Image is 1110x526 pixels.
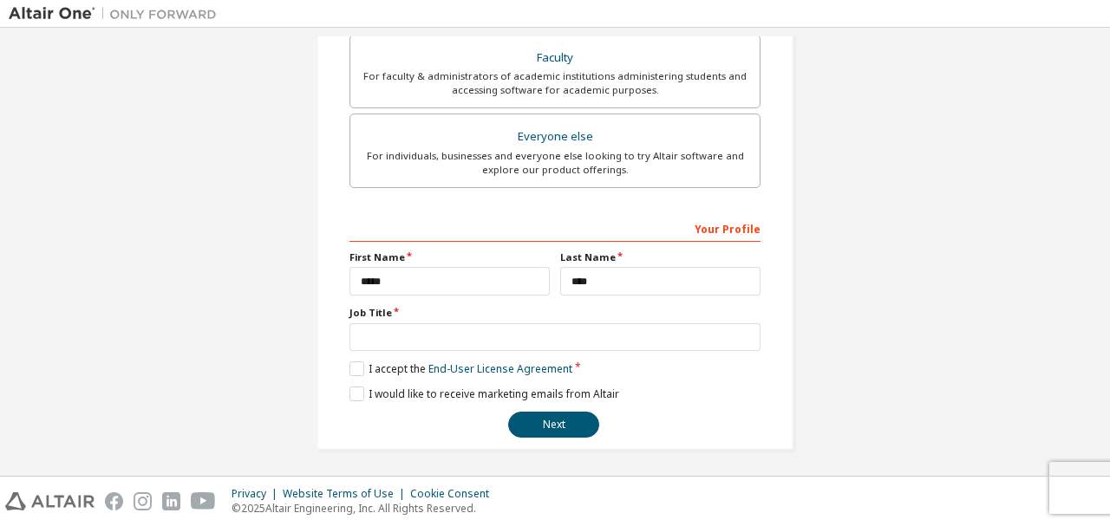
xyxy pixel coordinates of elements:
div: Faculty [361,46,749,70]
img: instagram.svg [134,492,152,510]
label: Job Title [349,306,761,320]
div: Cookie Consent [410,487,499,501]
img: youtube.svg [191,492,216,510]
div: Privacy [232,487,283,501]
label: I would like to receive marketing emails from Altair [349,386,619,401]
p: © 2025 Altair Engineering, Inc. All Rights Reserved. [232,501,499,516]
div: For faculty & administrators of academic institutions administering students and accessing softwa... [361,69,749,97]
div: Website Terms of Use [283,487,410,501]
div: For individuals, businesses and everyone else looking to try Altair software and explore our prod... [361,149,749,177]
img: linkedin.svg [162,492,180,510]
button: Next [508,412,599,438]
a: End-User License Agreement [428,361,572,376]
div: Your Profile [349,214,761,242]
img: Altair One [9,5,225,23]
label: Last Name [560,250,761,264]
label: First Name [349,250,550,264]
div: Everyone else [361,125,749,149]
img: facebook.svg [105,492,123,510]
label: I accept the [349,361,572,376]
img: altair_logo.svg [5,492,95,510]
